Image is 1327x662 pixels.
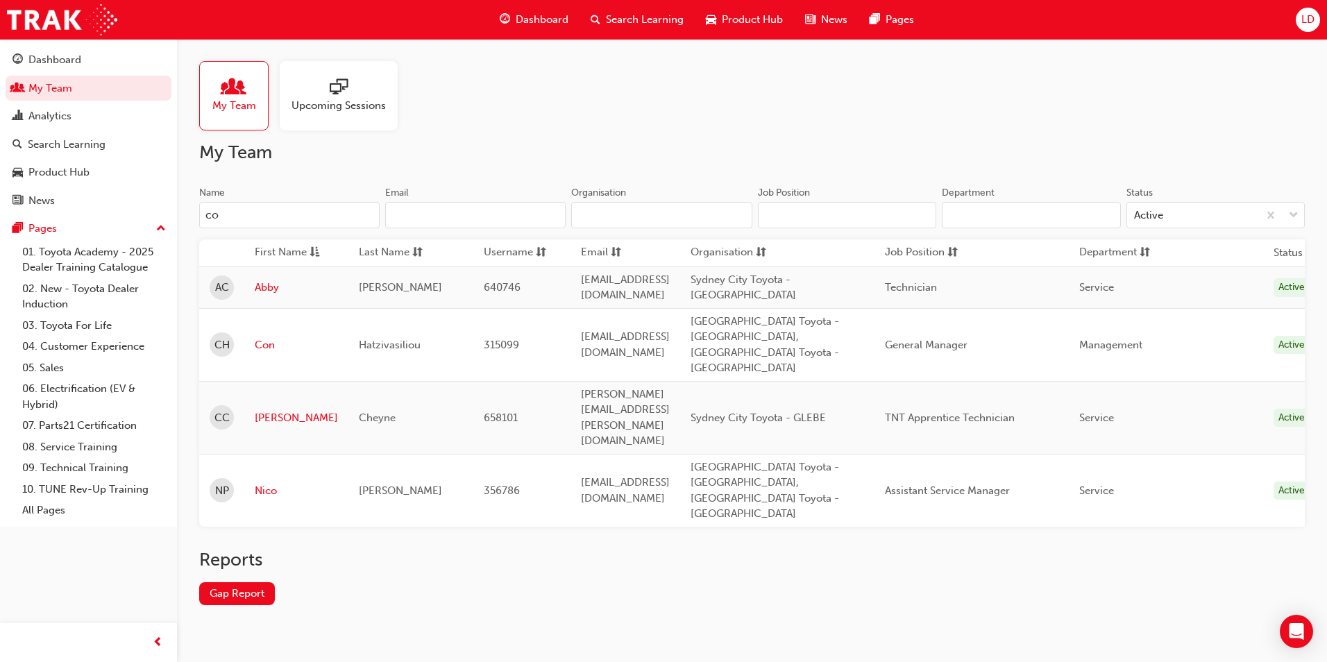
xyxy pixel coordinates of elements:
span: down-icon [1289,207,1299,225]
span: [EMAIL_ADDRESS][DOMAIN_NAME] [581,476,670,504]
span: Username [484,244,533,262]
span: sorting-icon [412,244,423,262]
span: 315099 [484,339,519,351]
span: sorting-icon [947,244,958,262]
div: Name [199,186,225,200]
a: Search Learning [6,132,171,158]
h2: Reports [199,549,1305,571]
button: Departmentsorting-icon [1079,244,1156,262]
span: pages-icon [870,11,880,28]
div: Pages [28,221,57,237]
button: LD [1296,8,1320,32]
span: Assistant Service Manager [885,484,1010,497]
a: 09. Technical Training [17,457,171,479]
span: sorting-icon [1140,244,1150,262]
input: Organisation [571,202,752,228]
span: Hatzivasiliou [359,339,421,351]
span: news-icon [12,195,23,207]
span: Dashboard [516,12,568,28]
button: DashboardMy TeamAnalyticsSearch LearningProduct HubNews [6,44,171,216]
span: Search Learning [606,12,684,28]
span: Sydney City Toyota - [GEOGRAPHIC_DATA] [691,273,796,302]
span: Technician [885,281,937,294]
a: 10. TUNE Rev-Up Training [17,479,171,500]
div: Status [1126,186,1153,200]
div: Product Hub [28,164,90,180]
span: 356786 [484,484,520,497]
div: Active [1274,482,1310,500]
span: Service [1079,484,1114,497]
a: My Team [6,76,171,101]
span: Job Position [885,244,945,262]
span: Service [1079,411,1114,424]
span: [EMAIL_ADDRESS][DOMAIN_NAME] [581,273,670,302]
div: Open Intercom Messenger [1280,615,1313,648]
span: Cheyne [359,411,396,424]
div: Department [942,186,995,200]
div: Email [385,186,409,200]
h2: My Team [199,142,1305,164]
a: 02. New - Toyota Dealer Induction [17,278,171,315]
a: guage-iconDashboard [489,6,580,34]
button: Pages [6,216,171,241]
span: Service [1079,281,1114,294]
a: Abby [255,280,338,296]
a: 01. Toyota Academy - 2025 Dealer Training Catalogue [17,241,171,278]
span: asc-icon [310,244,320,262]
span: pages-icon [12,223,23,235]
span: CH [214,337,230,353]
a: Upcoming Sessions [280,61,409,130]
span: News [821,12,847,28]
a: 04. Customer Experience [17,336,171,357]
div: Job Position [758,186,810,200]
div: Active [1274,336,1310,355]
span: sessionType_ONLINE_URL-icon [330,78,348,98]
span: chart-icon [12,110,23,123]
div: Organisation [571,186,626,200]
a: 07. Parts21 Certification [17,415,171,436]
button: Emailsorting-icon [581,244,657,262]
span: [GEOGRAPHIC_DATA] Toyota - [GEOGRAPHIC_DATA], [GEOGRAPHIC_DATA] Toyota - [GEOGRAPHIC_DATA] [691,315,839,375]
a: 06. Electrification (EV & Hybrid) [17,378,171,415]
span: [GEOGRAPHIC_DATA] Toyota - [GEOGRAPHIC_DATA], [GEOGRAPHIC_DATA] Toyota - [GEOGRAPHIC_DATA] [691,461,839,520]
input: Job Position [758,202,937,228]
span: [PERSON_NAME] [359,281,442,294]
div: Analytics [28,108,71,124]
button: Usernamesorting-icon [484,244,560,262]
button: Job Positionsorting-icon [885,244,961,262]
button: Organisationsorting-icon [691,244,767,262]
button: First Nameasc-icon [255,244,331,262]
div: News [28,193,55,209]
a: search-iconSearch Learning [580,6,695,34]
span: people-icon [225,78,243,98]
a: 08. Service Training [17,436,171,458]
a: [PERSON_NAME] [255,410,338,426]
div: Dashboard [28,52,81,68]
a: News [6,188,171,214]
span: Sydney City Toyota - GLEBE [691,411,826,424]
span: [PERSON_NAME] [359,484,442,497]
span: guage-icon [12,54,23,67]
span: 658101 [484,411,518,424]
div: Search Learning [28,137,105,153]
button: Last Namesorting-icon [359,244,435,262]
span: car-icon [706,11,716,28]
span: Management [1079,339,1142,351]
span: guage-icon [500,11,510,28]
span: news-icon [805,11,815,28]
div: Active [1134,207,1163,223]
a: Trak [7,4,117,35]
a: Product Hub [6,160,171,185]
span: Last Name [359,244,409,262]
span: [EMAIL_ADDRESS][DOMAIN_NAME] [581,330,670,359]
a: Con [255,337,338,353]
a: 03. Toyota For Life [17,315,171,337]
span: search-icon [591,11,600,28]
span: TNT Apprentice Technician [885,411,1015,424]
span: Upcoming Sessions [291,98,386,114]
a: Analytics [6,103,171,129]
span: up-icon [156,220,166,238]
span: 640746 [484,281,521,294]
input: Department [942,202,1121,228]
